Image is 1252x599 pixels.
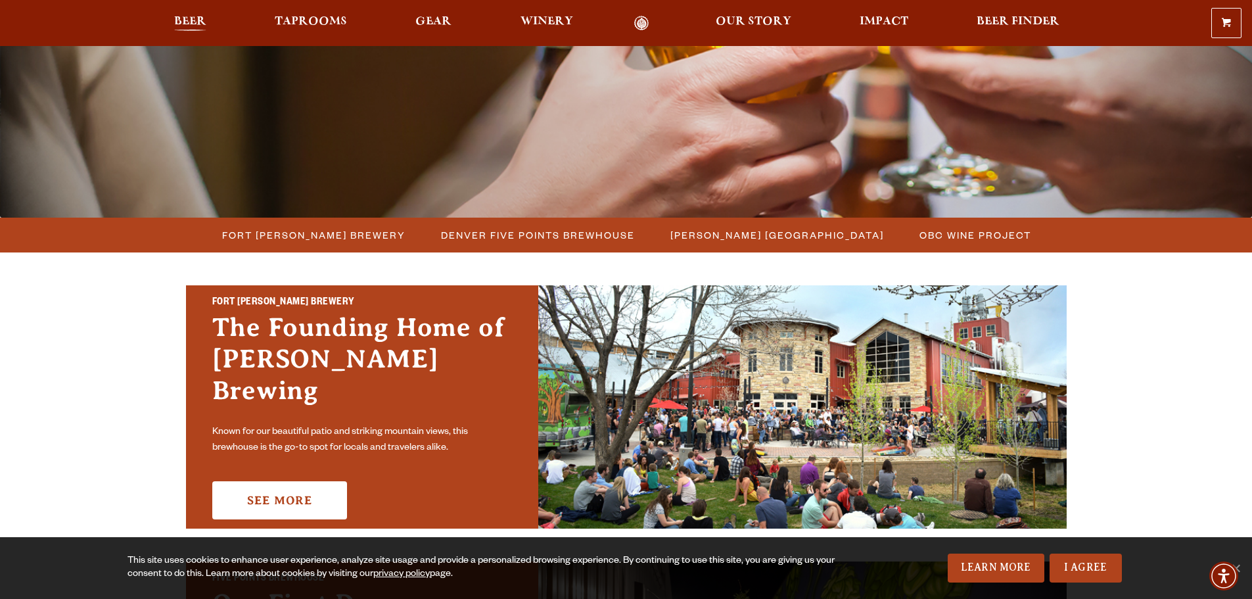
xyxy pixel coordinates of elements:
div: Accessibility Menu [1209,562,1238,590]
span: Winery [521,16,573,27]
p: Known for our beautiful patio and striking mountain views, this brewhouse is the go-to spot for l... [212,425,512,456]
span: Fort [PERSON_NAME] Brewery [222,226,406,245]
a: Impact [851,16,917,31]
a: See More [212,481,347,519]
a: Gear [407,16,460,31]
span: Beer Finder [977,16,1059,27]
a: privacy policy [373,569,430,580]
a: Odell Home [617,16,666,31]
span: Impact [860,16,908,27]
span: [PERSON_NAME] [GEOGRAPHIC_DATA] [670,226,884,245]
a: Fort [PERSON_NAME] Brewery [214,226,412,245]
h2: Fort [PERSON_NAME] Brewery [212,295,512,312]
a: OBC Wine Project [912,226,1038,245]
span: Our Story [716,16,791,27]
span: Beer [174,16,206,27]
div: This site uses cookies to enhance user experience, analyze site usage and provide a personalized ... [128,555,839,581]
a: Denver Five Points Brewhouse [433,226,641,245]
a: Learn More [948,554,1044,583]
a: Taprooms [266,16,356,31]
h3: The Founding Home of [PERSON_NAME] Brewing [212,312,512,419]
a: I Agree [1050,554,1122,583]
a: Our Story [707,16,800,31]
span: Taprooms [275,16,347,27]
a: Beer Finder [968,16,1068,31]
a: Winery [512,16,582,31]
img: Fort Collins Brewery & Taproom' [538,285,1067,529]
a: [PERSON_NAME] [GEOGRAPHIC_DATA] [662,226,891,245]
a: Beer [166,16,215,31]
span: Denver Five Points Brewhouse [441,226,635,245]
span: Gear [415,16,452,27]
span: OBC Wine Project [919,226,1031,245]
